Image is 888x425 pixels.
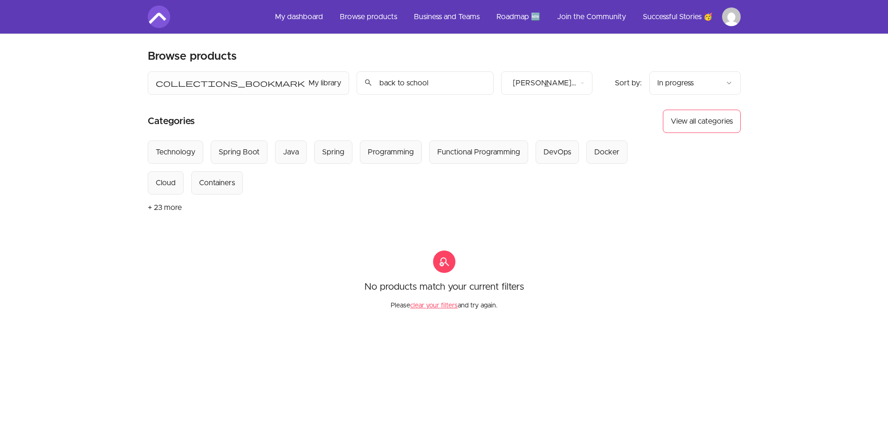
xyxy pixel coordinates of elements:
[433,251,455,273] span: search_off
[322,146,344,158] div: Spring
[489,6,548,28] a: Roadmap 🆕
[406,6,487,28] a: Business and Teams
[219,146,260,158] div: Spring Boot
[722,7,741,26] img: Profile image for Chinanuekpere
[635,6,720,28] a: Successful Stories 🥳
[615,79,642,87] span: Sort by:
[148,71,349,95] button: Filter by My library
[148,110,195,133] h2: Categories
[148,6,170,28] img: Amigoscode logo
[649,71,741,95] button: Product sort options
[156,77,305,89] span: collections_bookmark
[156,146,195,158] div: Technology
[437,146,520,158] div: Functional Programming
[501,71,592,95] button: Filter by author
[199,177,235,188] div: Containers
[550,6,633,28] a: Join the Community
[391,293,497,310] p: Please and try again.
[594,146,620,158] div: Docker
[283,146,299,158] div: Java
[364,76,372,89] span: search
[365,280,524,293] p: No products match your current filters
[332,6,405,28] a: Browse products
[148,195,182,221] button: + 23 more
[368,146,414,158] div: Programming
[663,110,741,133] button: View all categories
[268,6,330,28] a: My dashboard
[410,301,458,310] button: clear your filters
[156,177,176,188] div: Cloud
[357,71,494,95] input: Search product names
[268,6,741,28] nav: Main
[148,49,237,64] h2: Browse products
[544,146,571,158] div: DevOps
